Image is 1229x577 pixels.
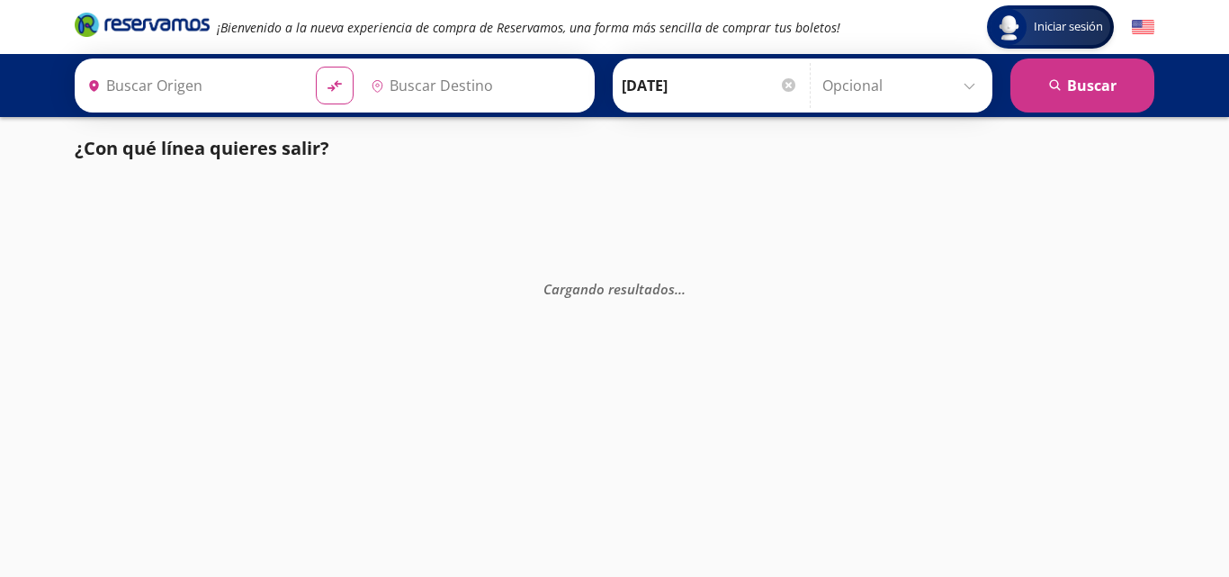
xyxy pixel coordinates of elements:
input: Buscar Destino [363,63,585,108]
button: Buscar [1010,59,1154,113]
input: Opcional [822,63,983,108]
em: ¡Bienvenido a la nueva experiencia de compra de Reservamos, una forma más sencilla de comprar tus... [217,19,840,36]
span: . [682,279,686,297]
a: Brand Logo [75,11,210,43]
input: Elegir Fecha [622,63,798,108]
input: Buscar Origen [80,63,301,108]
p: ¿Con qué línea quieres salir? [75,135,329,162]
span: Iniciar sesión [1027,18,1110,36]
i: Brand Logo [75,11,210,38]
span: . [675,279,678,297]
button: English [1132,16,1154,39]
span: . [678,279,682,297]
em: Cargando resultados [543,279,686,297]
